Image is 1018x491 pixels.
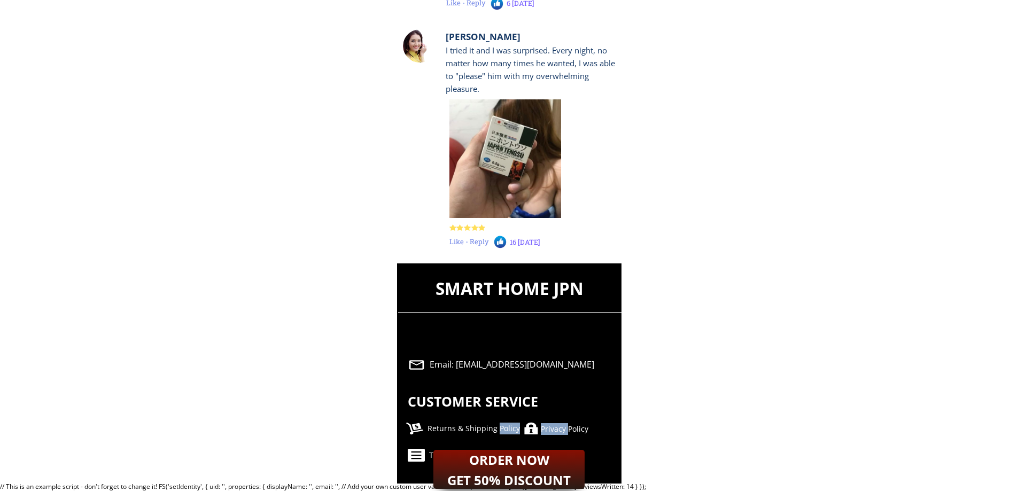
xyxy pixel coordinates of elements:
[408,392,538,410] font: CUSTOMER SERVICE
[430,358,594,370] font: Email: [EMAIL_ADDRESS][DOMAIN_NAME]
[447,471,571,489] font: GET 50% DISCOUNT
[510,237,540,247] font: 16 [DATE]
[469,451,549,469] font: ORDER NOW
[337,482,646,491] font: ', // Add your own custom user variables here, details at // [URL][DOMAIN_NAME] reviewsWritten: 1...
[310,482,337,491] font: ', email: '
[446,45,615,94] font: I tried it and I was surprised. Every night, no matter how many times he wanted, I was able to "p...
[429,450,476,460] font: Terms of Use
[223,482,310,491] font: ', properties: { displayName: '
[436,277,584,300] font: SMART HOME JPN
[428,423,520,433] font: Returns & Shipping Policy
[449,237,489,246] font: Like - Reply
[541,424,588,434] font: Privacy Policy
[446,30,520,43] font: [PERSON_NAME]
